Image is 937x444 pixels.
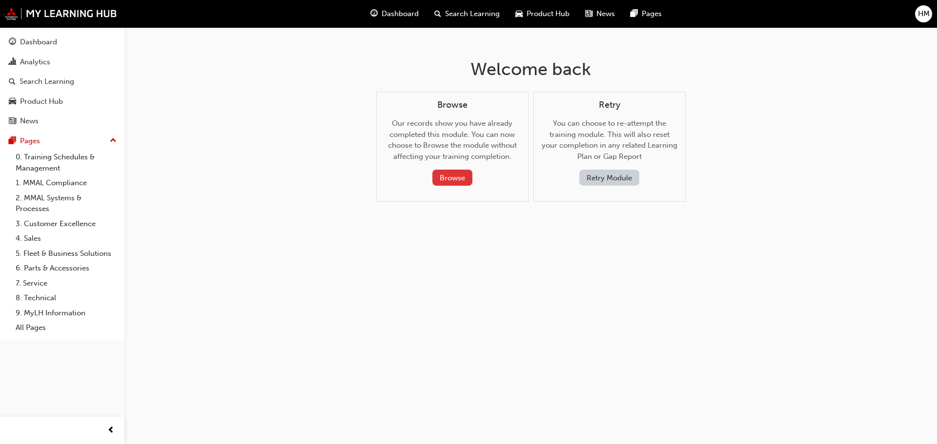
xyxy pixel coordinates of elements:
div: Dashboard [20,37,57,48]
a: News [4,112,121,130]
div: Search Learning [20,76,74,87]
span: pages-icon [9,137,16,146]
span: News [596,8,615,19]
div: News [20,116,39,127]
a: Analytics [4,53,121,71]
span: Dashboard [382,8,419,19]
span: up-icon [110,135,117,147]
button: Pages [4,132,121,150]
span: chart-icon [9,58,16,67]
a: car-iconProduct Hub [508,4,577,24]
span: news-icon [9,117,16,126]
a: guage-iconDashboard [363,4,427,24]
a: All Pages [12,320,121,335]
a: Search Learning [4,73,121,91]
a: 0. Training Schedules & Management [12,150,121,175]
span: HM [918,8,930,19]
a: 9. MyLH Information [12,306,121,321]
a: 2. MMAL Systems & Processes [12,191,121,216]
a: 1. MMAL Compliance [12,175,121,191]
span: search-icon [9,77,16,86]
span: Search Learning [445,8,500,19]
span: Product Hub [527,8,570,19]
span: prev-icon [107,425,115,437]
span: car-icon [9,97,16,106]
span: guage-icon [370,8,378,20]
a: Product Hub [4,93,121,111]
img: mmal [5,7,117,20]
h4: Browse [385,100,520,111]
button: Retry Module [579,170,639,186]
a: 8. Technical [12,290,121,306]
div: Analytics [20,57,50,68]
a: 4. Sales [12,231,121,246]
a: 3. Customer Excellence [12,216,121,232]
div: Our records show you have already completed this module. You can now choose to Browse the module ... [385,100,520,186]
a: pages-iconPages [623,4,670,24]
span: Pages [642,8,662,19]
button: Browse [432,170,472,186]
h4: Retry [542,100,677,111]
div: Pages [20,135,40,147]
button: HM [915,5,932,22]
a: 7. Service [12,276,121,291]
h1: Welcome back [376,58,686,80]
a: 6. Parts & Accessories [12,261,121,276]
span: news-icon [585,8,592,20]
span: pages-icon [631,8,638,20]
div: Product Hub [20,96,63,107]
button: DashboardAnalyticsSearch LearningProduct HubNews [4,31,121,132]
a: news-iconNews [577,4,623,24]
a: Dashboard [4,33,121,51]
span: search-icon [434,8,441,20]
div: You can choose to re-attempt the training module. This will also reset your completion in any rel... [542,100,677,186]
span: guage-icon [9,38,16,47]
a: search-iconSearch Learning [427,4,508,24]
span: car-icon [515,8,523,20]
a: 5. Fleet & Business Solutions [12,246,121,261]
